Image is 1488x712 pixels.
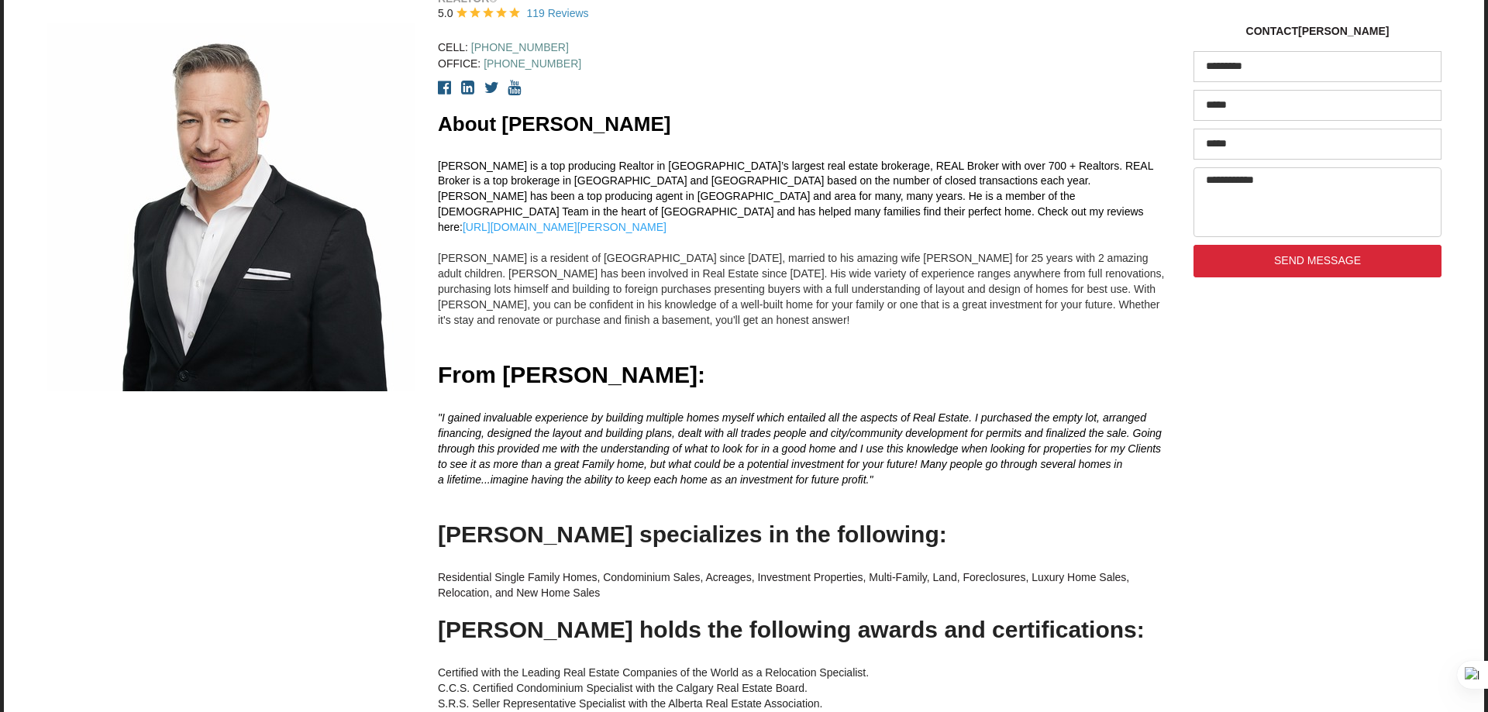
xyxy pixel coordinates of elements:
[46,23,415,391] img: picture of Barry Klatt
[509,7,520,18] img: 5 of 5 stars
[438,411,1162,486] em: "I gained invaluable experience by building multiple homes myself which entailed all the aspects ...
[438,112,670,136] b: About [PERSON_NAME]
[1193,23,1441,40] h5: Contact [PERSON_NAME]
[483,7,494,18] img: 3 of 5 stars
[526,6,588,22] span: 119 Reviews
[438,362,705,387] b: From [PERSON_NAME]:
[496,7,507,18] img: 4 of 5 stars
[438,252,1164,326] span: [PERSON_NAME] is a resident of [GEOGRAPHIC_DATA] since [DATE], married to his amazing wife [PERSO...
[438,681,1170,697] li: C.C.S. Certified Condominium Specialist with the Calgary Real Estate Board.
[438,697,1170,712] li: S.R.S. Seller Representative Specialist with the Alberta Real Estate Association.
[438,41,468,53] span: Cell:
[463,221,666,233] a: [URL][DOMAIN_NAME][PERSON_NAME]
[438,41,569,53] a: Cell: [PHONE_NUMBER]
[438,570,1170,601] p: Residential Single Family Homes, Condominium Sales, Acreages, Investment Properties, Multi-Family...
[438,160,1153,234] span: [PERSON_NAME] is a top producing Realtor in [GEOGRAPHIC_DATA]’s largest real estate brokerage, RE...
[456,7,467,18] img: 1 of 5 stars
[470,7,480,18] img: 2 of 5 stars
[1193,245,1441,277] button: send message
[438,617,1145,642] b: [PERSON_NAME] holds the following awards and certifications:
[438,521,947,547] b: [PERSON_NAME] specializes in the following:
[438,57,480,70] span: Office:
[438,6,453,22] span: 5.0
[438,666,1170,681] li: Certified with the Leading Real Estate Companies of the World as a Relocation Specialist.
[438,57,581,70] a: Office: [PHONE_NUMBER]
